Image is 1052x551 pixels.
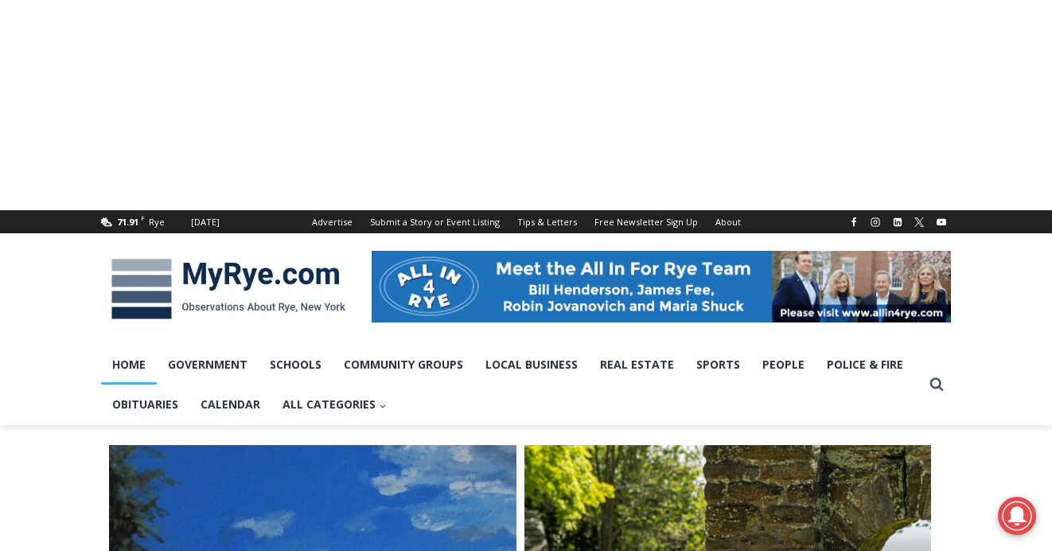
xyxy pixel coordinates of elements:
[474,345,589,385] a: Local Business
[271,385,398,424] a: All Categories
[303,210,361,233] a: Advertise
[751,345,816,385] a: People
[101,345,922,425] nav: Primary Navigation
[157,345,259,385] a: Government
[149,215,165,229] div: Rye
[117,216,138,228] span: 71.91
[910,213,929,232] a: X
[189,385,271,424] a: Calendar
[282,396,387,413] span: All Categories
[922,370,951,399] button: View Search Form
[586,210,707,233] a: Free Newsletter Sign Up
[141,213,145,222] span: F
[372,251,951,322] img: All in for Rye
[707,210,750,233] a: About
[361,210,508,233] a: Submit a Story or Event Listing
[191,215,220,229] div: [DATE]
[685,345,751,385] a: Sports
[844,213,863,232] a: Facebook
[932,213,951,232] a: YouTube
[866,213,885,232] a: Instagram
[888,213,907,232] a: Linkedin
[303,210,750,233] nav: Secondary Navigation
[101,345,157,385] a: Home
[101,385,189,424] a: Obituaries
[508,210,586,233] a: Tips & Letters
[333,345,474,385] a: Community Groups
[816,345,914,385] a: Police & Fire
[101,248,356,330] img: MyRye.com
[589,345,685,385] a: Real Estate
[259,345,333,385] a: Schools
